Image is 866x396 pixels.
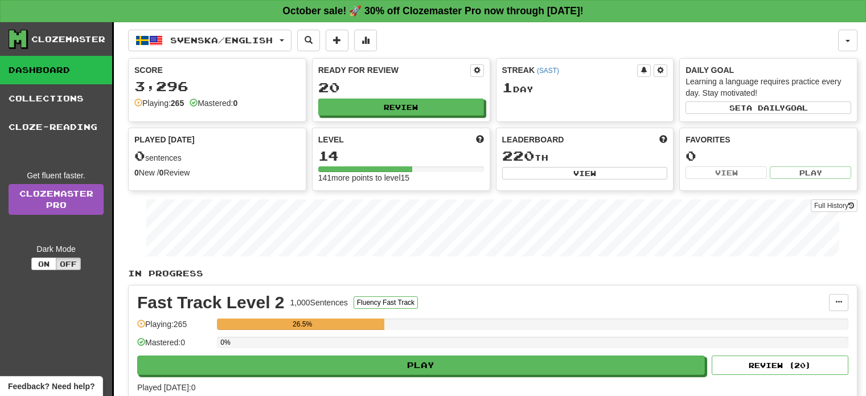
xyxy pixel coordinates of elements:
span: 0 [134,148,145,164]
strong: 0 [134,168,139,177]
div: Streak [502,64,638,76]
strong: 265 [171,99,184,108]
span: Open feedback widget [8,381,95,392]
a: (SAST) [537,67,559,75]
span: Svenska / English [170,35,273,45]
span: Played [DATE] [134,134,195,145]
div: New / Review [134,167,300,178]
strong: 0 [159,168,164,177]
div: Mastered: [190,97,237,109]
div: 20 [318,80,484,95]
span: Score more points to level up [476,134,484,145]
div: sentences [134,149,300,164]
div: Daily Goal [686,64,851,76]
button: Seta dailygoal [686,101,851,114]
button: Play [137,356,705,375]
div: 0 [686,149,851,163]
strong: 0 [233,99,237,108]
div: Ready for Review [318,64,470,76]
span: Played [DATE]: 0 [137,383,195,392]
div: 141 more points to level 15 [318,172,484,183]
button: More stats [354,30,377,51]
div: th [502,149,668,164]
button: Search sentences [297,30,320,51]
div: Clozemaster [31,34,105,45]
button: Full History [811,199,857,212]
div: 14 [318,149,484,163]
span: a daily [746,104,785,112]
div: Mastered: 0 [137,337,211,356]
button: Add sentence to collection [326,30,348,51]
div: Day [502,80,668,95]
div: 3,296 [134,79,300,93]
span: 1 [502,79,513,95]
a: ClozemasterPro [9,184,104,215]
span: Level [318,134,344,145]
div: Fast Track Level 2 [137,294,285,311]
button: Play [770,166,851,179]
button: Fluency Fast Track [354,296,418,309]
p: In Progress [128,268,857,279]
div: Score [134,64,300,76]
button: Off [56,258,81,270]
button: Review (20) [712,356,848,375]
span: This week in points, UTC [659,134,667,145]
strong: October sale! 🚀 30% off Clozemaster Pro now through [DATE]! [282,5,583,17]
button: View [686,166,767,179]
div: Playing: [134,97,184,109]
div: Dark Mode [9,243,104,255]
span: Leaderboard [502,134,564,145]
div: 1,000 Sentences [290,297,348,308]
div: Learning a language requires practice every day. Stay motivated! [686,76,851,99]
button: On [31,258,56,270]
button: View [502,167,668,179]
button: Svenska/English [128,30,292,51]
button: Review [318,99,484,116]
div: 26.5% [220,319,384,330]
span: 220 [502,148,535,164]
div: Get fluent faster. [9,170,104,181]
div: Favorites [686,134,851,145]
div: Playing: 265 [137,319,211,337]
